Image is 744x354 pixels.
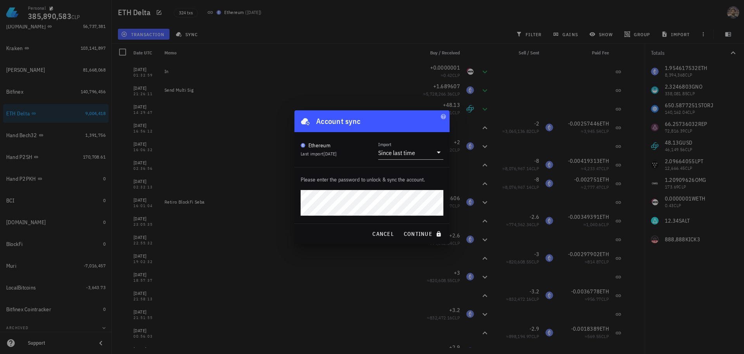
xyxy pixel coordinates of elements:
[301,143,305,148] img: eth.svg
[378,146,443,159] div: ImportSince last time
[372,230,394,237] span: cancel
[301,175,443,184] p: Please enter the password to unlock & sync the account.
[403,230,443,237] span: continue
[308,141,330,149] div: Ethereum
[316,115,360,127] div: Account sync
[324,151,336,157] span: [DATE]
[301,151,337,157] span: Last import
[378,149,415,157] div: Since last time
[400,227,446,241] button: continue
[378,141,391,147] label: Import
[369,227,397,241] button: cancel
